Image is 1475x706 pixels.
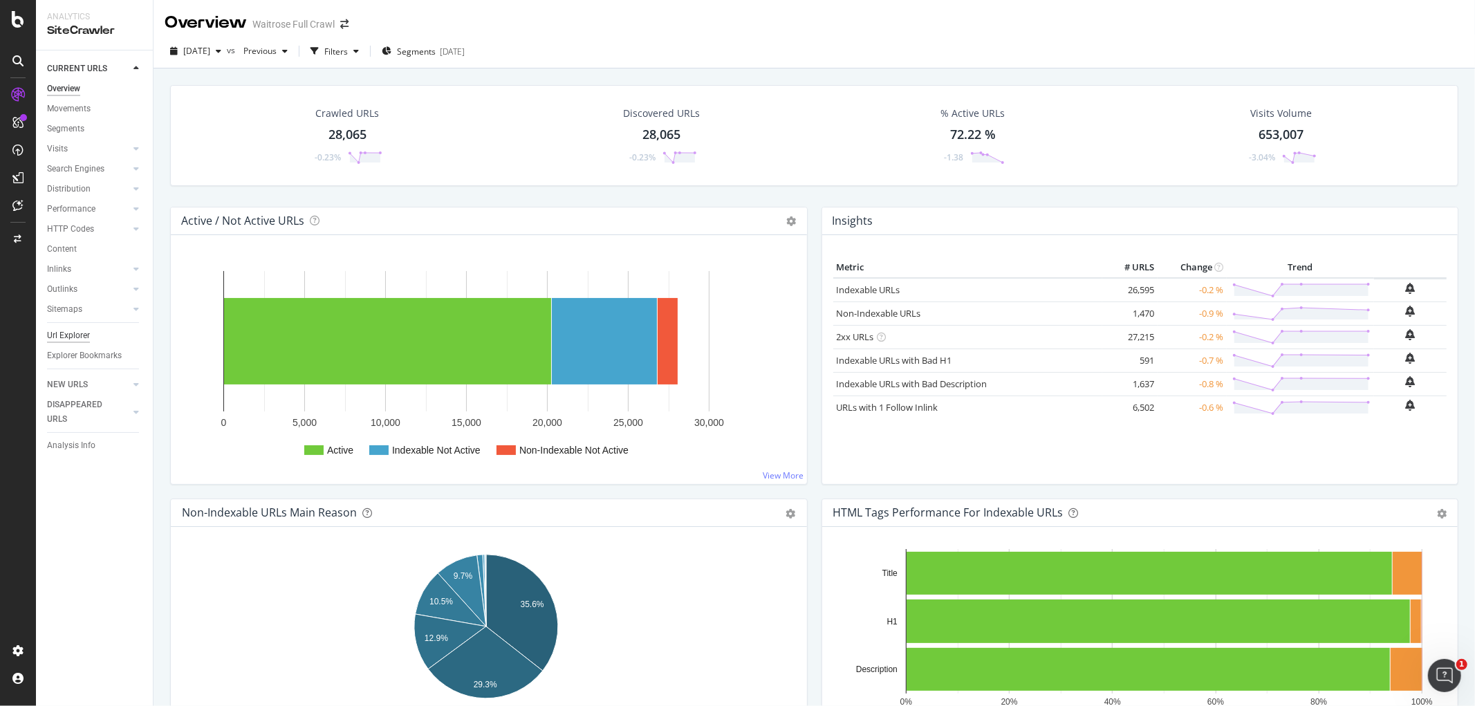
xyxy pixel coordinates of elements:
[371,417,400,428] text: 10,000
[642,126,680,144] div: 28,065
[1158,301,1227,325] td: -0.9 %
[47,262,71,277] div: Inlinks
[47,162,104,176] div: Search Engines
[47,162,129,176] a: Search Engines
[474,680,497,689] text: 29.3%
[47,378,88,392] div: NEW URLS
[882,568,898,578] text: Title
[440,46,465,57] div: [DATE]
[47,282,129,297] a: Outlinks
[941,106,1005,120] div: % Active URLs
[227,44,238,56] span: vs
[1250,106,1312,120] div: Visits Volume
[429,597,453,606] text: 10.5%
[1102,372,1158,396] td: 1,637
[47,302,82,317] div: Sitemaps
[1249,151,1275,163] div: -3.04%
[833,505,1064,519] div: HTML Tags Performance for Indexable URLs
[47,328,143,343] a: Url Explorer
[1158,349,1227,372] td: -0.7 %
[47,222,129,236] a: HTTP Codes
[1406,353,1416,364] div: bell-plus
[47,122,143,136] a: Segments
[1102,325,1158,349] td: 27,215
[47,142,68,156] div: Visits
[833,257,1103,278] th: Metric
[1406,283,1416,294] div: bell-plus
[694,417,724,428] text: 30,000
[221,417,227,428] text: 0
[315,106,379,120] div: Crawled URLs
[532,417,562,428] text: 20,000
[1158,257,1227,278] th: Change
[47,122,84,136] div: Segments
[1102,257,1158,278] th: # URLS
[425,633,448,643] text: 12.9%
[165,11,247,35] div: Overview
[837,378,987,390] a: Indexable URLs with Bad Description
[47,102,143,116] a: Movements
[786,509,796,519] div: gear
[837,284,900,296] a: Indexable URLs
[950,126,996,144] div: 72.22 %
[165,40,227,62] button: [DATE]
[47,302,129,317] a: Sitemaps
[340,19,349,29] div: arrow-right-arrow-left
[182,257,790,473] svg: A chart.
[47,242,143,257] a: Content
[47,82,143,96] a: Overview
[47,142,129,156] a: Visits
[1158,278,1227,302] td: -0.2 %
[1102,349,1158,372] td: 591
[305,40,364,62] button: Filters
[454,571,473,581] text: 9.7%
[47,262,129,277] a: Inlinks
[1259,126,1304,144] div: 653,007
[181,212,304,230] h4: Active / Not Active URLs
[376,40,470,62] button: Segments[DATE]
[397,46,436,57] span: Segments
[328,126,367,144] div: 28,065
[787,216,797,226] i: Options
[887,617,898,626] text: H1
[324,46,348,57] div: Filters
[47,202,129,216] a: Performance
[293,417,317,428] text: 5,000
[47,62,107,76] div: CURRENT URLS
[47,23,142,39] div: SiteCrawler
[837,331,874,343] a: 2xx URLs
[238,40,293,62] button: Previous
[47,202,95,216] div: Performance
[613,417,643,428] text: 25,000
[763,470,804,481] a: View More
[1428,659,1461,692] iframe: Intercom live chat
[1102,278,1158,302] td: 26,595
[47,11,142,23] div: Analytics
[623,106,700,120] div: Discovered URLs
[1456,659,1467,670] span: 1
[47,398,117,427] div: DISAPPEARED URLS
[47,242,77,257] div: Content
[47,398,129,427] a: DISAPPEARED URLS
[629,151,656,163] div: -0.23%
[519,445,629,456] text: Non-Indexable Not Active
[1227,257,1374,278] th: Trend
[1406,400,1416,411] div: bell-plus
[47,222,94,236] div: HTTP Codes
[1158,372,1227,396] td: -0.8 %
[238,45,277,57] span: Previous
[521,600,544,609] text: 35.6%
[855,665,897,674] text: Description
[47,82,80,96] div: Overview
[252,17,335,31] div: Waitrose Full Crawl
[47,102,91,116] div: Movements
[47,349,143,363] a: Explorer Bookmarks
[183,45,210,57] span: 2025 Oct. 4th
[47,328,90,343] div: Url Explorer
[392,445,481,456] text: Indexable Not Active
[47,62,129,76] a: CURRENT URLS
[1102,301,1158,325] td: 1,470
[1406,329,1416,340] div: bell-plus
[315,151,341,163] div: -0.23%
